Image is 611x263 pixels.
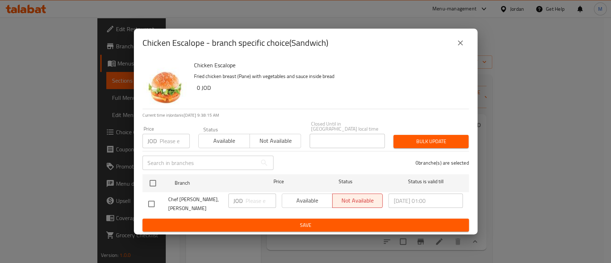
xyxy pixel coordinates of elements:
span: Bulk update [399,137,463,146]
p: JOD [147,137,157,145]
button: Available [198,134,250,148]
p: Current time in Jordan is [DATE] 9:38:15 AM [142,112,469,118]
span: Status is valid till [388,177,463,186]
p: 0 branche(s) are selected [416,159,469,166]
span: Branch [175,179,249,187]
h2: Chicken Escalope - branch specific choice(Sandwich) [142,37,328,49]
span: Chef [PERSON_NAME], [PERSON_NAME] [168,195,223,213]
p: JOD [233,196,243,205]
p: Fried chicken breast (Pane) with vegetables and sauce inside bread [194,72,463,81]
button: Bulk update [393,135,469,148]
h6: Chicken Escalope [194,60,463,70]
img: Chicken Escalope [142,60,188,106]
input: Please enter price [160,134,190,148]
input: Search in branches [142,156,257,170]
input: Please enter price [246,194,276,208]
span: Available [202,136,247,146]
span: Price [255,177,302,186]
span: Status [308,177,383,186]
span: Save [148,221,463,230]
button: Save [142,219,469,232]
span: Not available [253,136,298,146]
button: close [452,34,469,52]
button: Not available [249,134,301,148]
h6: 0 JOD [197,83,463,93]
